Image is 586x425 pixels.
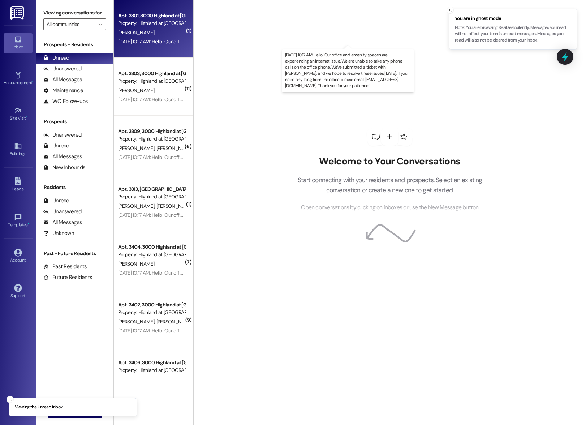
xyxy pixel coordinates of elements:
[118,366,185,374] div: Property: Highland at [GEOGRAPHIC_DATA]
[36,184,113,191] div: Residents
[118,261,154,267] span: [PERSON_NAME]
[36,41,113,48] div: Prospects + Residents
[4,140,33,159] a: Buildings
[455,25,571,44] p: Note: You are browsing ResiDesk silently. Messages you read will not affect your team's unread me...
[286,175,493,196] p: Start connecting with your residents and prospects. Select an existing conversation or create a n...
[43,142,69,150] div: Unread
[43,164,85,171] div: New Inbounds
[455,15,571,22] span: You are in ghost mode
[286,156,493,167] h2: Welcome to Your Conversations
[28,221,29,226] span: •
[4,104,33,124] a: Site Visit •
[43,274,92,281] div: Future Residents
[118,87,154,94] span: [PERSON_NAME]
[118,243,185,251] div: Apt. 3404, 3000 Highland at [GEOGRAPHIC_DATA]
[43,208,82,215] div: Unanswered
[118,251,185,258] div: Property: Highland at [GEOGRAPHIC_DATA]
[36,118,113,125] div: Prospects
[118,359,185,366] div: Apt. 3406, 3000 Highland at [GEOGRAPHIC_DATA]
[118,77,185,85] div: Property: Highland at [GEOGRAPHIC_DATA]
[4,282,33,301] a: Support
[118,145,156,151] span: [PERSON_NAME]
[15,404,62,411] p: Viewing the Unread inbox
[47,18,95,30] input: All communities
[301,203,478,212] span: Open conversations by clicking on inboxes or use the New Message button
[285,52,411,89] p: [DATE] 10:17 AM: Hello! Our office and amenity spaces are experiencing an internet issue. We are ...
[118,203,156,209] span: [PERSON_NAME]
[43,131,82,139] div: Unanswered
[32,79,33,84] span: •
[43,87,83,94] div: Maintenance
[43,219,82,226] div: All Messages
[43,65,82,73] div: Unanswered
[43,7,106,18] label: Viewing conversations for
[118,128,185,135] div: Apt. 3309, 3000 Highland at [GEOGRAPHIC_DATA]
[43,76,82,83] div: All Messages
[118,309,185,316] div: Property: Highland at [GEOGRAPHIC_DATA]
[156,318,192,325] span: [PERSON_NAME]
[43,197,69,205] div: Unread
[98,21,102,27] i: 
[43,263,87,270] div: Past Residents
[118,318,156,325] span: [PERSON_NAME]
[43,54,69,62] div: Unread
[118,301,185,309] div: Apt. 3402, 3000 Highland at [GEOGRAPHIC_DATA]
[118,29,154,36] span: [PERSON_NAME]
[156,145,192,151] span: [PERSON_NAME]
[26,115,27,120] span: •
[156,203,194,209] span: [PERSON_NAME]
[4,211,33,231] a: Templates •
[118,20,185,27] div: Property: Highland at [GEOGRAPHIC_DATA]
[7,396,14,403] button: Close toast
[4,33,33,53] a: Inbox
[4,246,33,266] a: Account
[43,229,74,237] div: Unknown
[447,7,454,14] button: Close toast
[118,135,185,143] div: Property: Highland at [GEOGRAPHIC_DATA]
[118,185,185,193] div: Apt. 3313, [GEOGRAPHIC_DATA] at [GEOGRAPHIC_DATA]
[118,70,185,77] div: Apt. 3303, 3000 Highland at [GEOGRAPHIC_DATA]
[10,6,25,20] img: ResiDesk Logo
[43,98,88,105] div: WO Follow-ups
[118,12,185,20] div: Apt. 3301, 3000 Highland at [GEOGRAPHIC_DATA]
[4,175,33,195] a: Leads
[36,250,113,257] div: Past + Future Residents
[43,153,82,160] div: All Messages
[118,193,185,201] div: Property: Highland at [GEOGRAPHIC_DATA]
